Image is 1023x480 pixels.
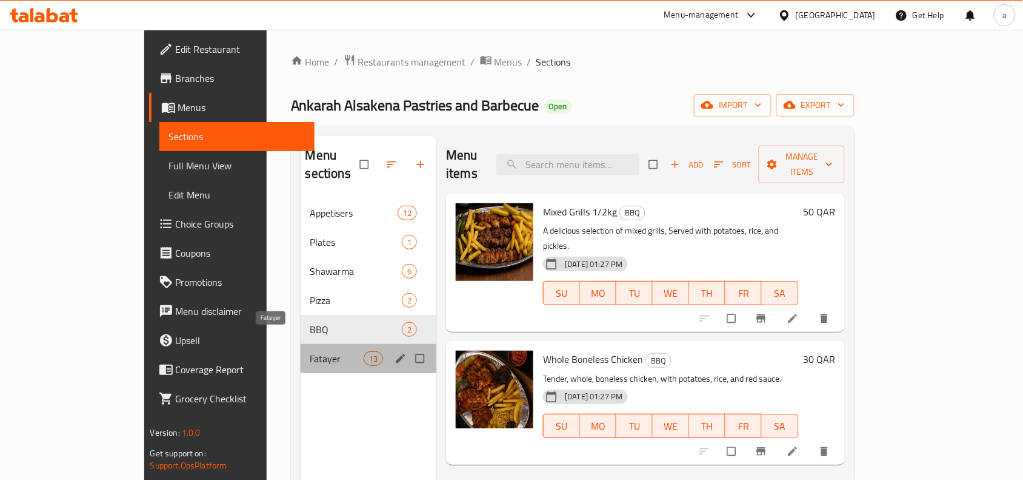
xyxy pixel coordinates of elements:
[767,417,793,435] span: SA
[544,101,572,112] span: Open
[159,151,315,180] a: Full Menu View
[456,351,533,428] img: Whole Boneless Chicken
[176,71,305,86] span: Branches
[310,206,398,220] span: Appetisers
[560,259,627,270] span: [DATE] 01:27 PM
[176,304,305,319] span: Menu disclaimer
[811,305,840,332] button: delete
[646,354,671,368] span: BBQ
[149,238,315,268] a: Coupons
[759,146,845,183] button: Manage items
[159,122,315,151] a: Sections
[762,281,798,305] button: SA
[706,155,759,174] span: Sort items
[150,458,227,473] a: Support.OpsPlatform
[694,417,721,435] span: TH
[725,281,762,305] button: FR
[653,414,689,438] button: WE
[149,64,315,93] a: Branches
[803,351,835,368] h6: 30 QAR
[291,92,539,119] span: Ankarah Alsakena Pastries and Barbecue
[762,414,798,438] button: SA
[335,55,339,69] li: /
[176,333,305,348] span: Upsell
[787,313,801,325] a: Edit menu item
[398,206,417,220] div: items
[585,417,611,435] span: MO
[704,98,762,113] span: import
[621,417,648,435] span: TU
[301,198,437,228] div: Appetisers12
[1002,8,1007,22] span: a
[811,438,840,465] button: delete
[150,445,206,461] span: Get support on:
[149,326,315,355] a: Upsell
[580,281,616,305] button: MO
[730,285,757,302] span: FR
[305,146,361,183] h2: Menu sections
[378,151,407,178] span: Sort sections
[543,281,580,305] button: SU
[730,417,757,435] span: FR
[301,286,437,315] div: Pizza2
[495,55,522,69] span: Menus
[619,206,645,220] div: BBQ
[364,353,382,365] span: 13
[310,235,402,249] span: Plates
[407,151,436,178] button: Add section
[787,445,801,458] a: Edit menu item
[689,281,725,305] button: TH
[310,322,402,337] div: BBQ
[169,158,305,173] span: Full Menu View
[149,297,315,326] a: Menu disclaimer
[301,194,437,378] nav: Menu sections
[670,158,703,172] span: Add
[543,223,798,254] p: A delicious selection of mixed grills, Served with potatoes, rice, and pickles.
[310,351,364,366] span: Fatayer
[471,55,475,69] li: /
[301,315,437,344] div: BBQ2
[149,355,315,384] a: Coverage Report
[178,100,305,115] span: Menus
[358,55,466,69] span: Restaurants management
[694,94,771,117] button: import
[176,246,305,260] span: Coupons
[642,153,667,176] span: Select section
[725,414,762,438] button: FR
[301,228,437,257] div: Plates1
[616,414,653,438] button: TU
[658,285,684,302] span: WE
[560,391,627,402] span: [DATE] 01:27 PM
[714,158,751,172] span: Sort
[398,208,416,219] span: 12
[402,237,416,248] span: 1
[480,54,522,70] a: Menus
[169,129,305,144] span: Sections
[149,35,315,64] a: Edit Restaurant
[149,384,315,413] a: Grocery Checklist
[658,417,684,435] span: WE
[176,362,305,377] span: Coverage Report
[149,93,315,122] a: Menus
[149,209,315,238] a: Choice Groups
[310,293,402,308] span: Pizza
[653,281,689,305] button: WE
[621,285,648,302] span: TU
[748,305,777,332] button: Branch-specific-item
[159,180,315,209] a: Edit Menu
[402,264,417,279] div: items
[149,268,315,297] a: Promotions
[664,8,739,22] div: Menu-management
[176,391,305,406] span: Grocery Checklist
[301,257,437,286] div: Shawarma6
[544,100,572,114] div: Open
[767,285,793,302] span: SA
[585,285,611,302] span: MO
[446,146,482,183] h2: Menu items
[689,414,725,438] button: TH
[402,322,417,337] div: items
[176,275,305,289] span: Promotions
[548,285,575,302] span: SU
[616,281,653,305] button: TU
